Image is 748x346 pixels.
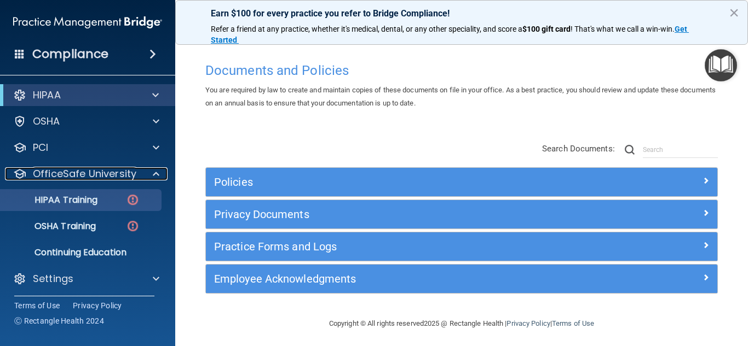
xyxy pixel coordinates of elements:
[73,300,122,311] a: Privacy Policy
[33,141,48,154] p: PCI
[214,238,709,255] a: Practice Forms and Logs
[33,167,136,180] p: OfficeSafe University
[7,247,157,258] p: Continuing Education
[705,49,737,81] button: Open Resource Center
[729,4,739,21] button: Close
[13,11,162,33] img: PMB logo
[214,206,709,223] a: Privacy Documents
[542,144,615,154] span: Search Documents:
[211,25,689,44] a: Get Started
[211,8,712,19] p: Earn $100 for every practice you refer to Bridge Compliance!
[13,89,159,102] a: HIPAA
[214,208,582,220] h5: Privacy Documents
[643,142,718,158] input: Search
[214,241,582,253] h5: Practice Forms and Logs
[262,306,661,341] div: Copyright © All rights reserved 2025 @ Rectangle Health | |
[14,300,60,311] a: Terms of Use
[13,272,159,285] a: Settings
[32,46,108,62] h4: Compliance
[126,219,140,233] img: danger-circle.6113f641.png
[552,319,594,327] a: Terms of Use
[205,63,718,78] h4: Documents and Policies
[693,271,735,312] iframe: Drift Widget Chat Controller
[522,25,571,33] strong: $100 gift card
[13,115,159,128] a: OSHA
[214,173,709,191] a: Policies
[214,273,582,285] h5: Employee Acknowledgments
[214,270,709,288] a: Employee Acknowledgments
[211,25,522,33] span: Refer a friend at any practice, whether it's medical, dental, or any other speciality, and score a
[571,25,675,33] span: ! That's what we call a win-win.
[214,176,582,188] h5: Policies
[33,89,61,102] p: HIPAA
[13,167,159,180] a: OfficeSafe University
[33,272,73,285] p: Settings
[14,315,104,326] span: Ⓒ Rectangle Health 2024
[507,319,550,327] a: Privacy Policy
[7,221,96,232] p: OSHA Training
[33,115,60,128] p: OSHA
[7,195,97,206] p: HIPAA Training
[126,193,140,207] img: danger-circle.6113f641.png
[13,141,159,154] a: PCI
[625,145,635,155] img: ic-search.3b580494.png
[205,86,716,107] span: You are required by law to create and maintain copies of these documents on file in your office. ...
